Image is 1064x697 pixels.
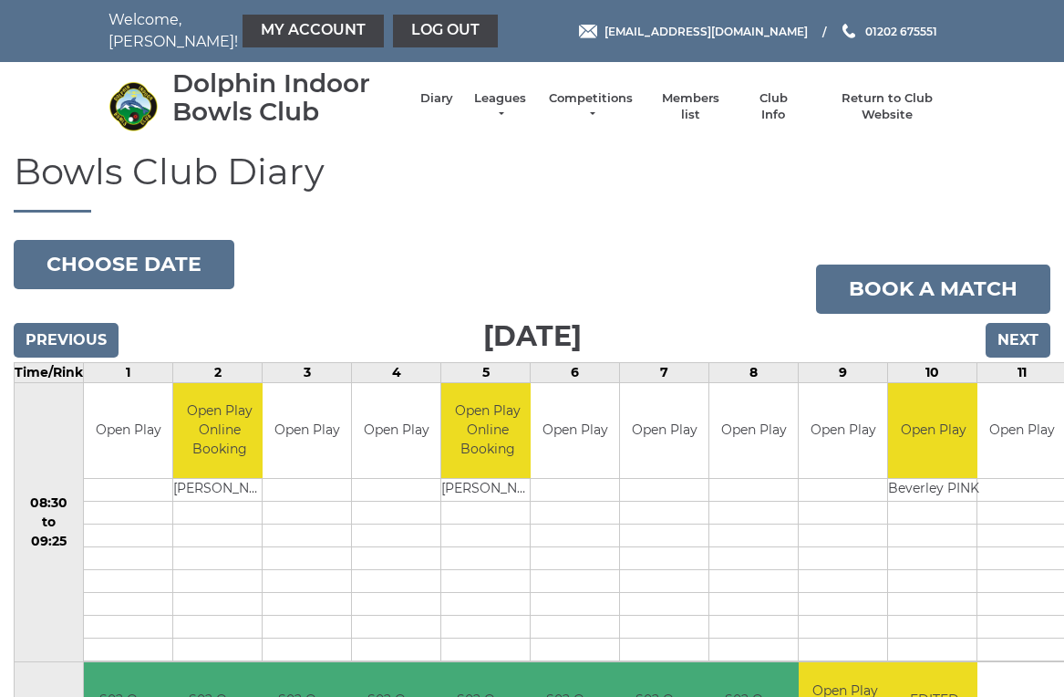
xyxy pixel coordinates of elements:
td: Open Play [799,383,887,479]
input: Next [986,323,1050,358]
img: Email [579,25,597,38]
td: 9 [799,362,888,382]
td: Open Play [888,383,979,479]
td: [PERSON_NAME] [173,479,265,502]
td: 5 [441,362,531,382]
td: 7 [620,362,709,382]
a: Email [EMAIL_ADDRESS][DOMAIN_NAME] [579,23,808,40]
td: Beverley PINK [888,479,979,502]
input: Previous [14,323,119,358]
td: Open Play [709,383,798,479]
td: 2 [173,362,263,382]
td: 3 [263,362,352,382]
td: Open Play [620,383,708,479]
td: 6 [531,362,620,382]
a: Diary [420,90,453,107]
td: 10 [888,362,977,382]
span: [EMAIL_ADDRESS][DOMAIN_NAME] [604,24,808,37]
nav: Welcome, [PERSON_NAME]! [108,9,446,53]
img: Dolphin Indoor Bowls Club [108,81,159,131]
a: Log out [393,15,498,47]
td: Open Play [263,383,351,479]
a: Competitions [547,90,635,123]
td: 4 [352,362,441,382]
a: Phone us 01202 675551 [840,23,937,40]
td: Open Play [531,383,619,479]
a: Return to Club Website [818,90,956,123]
a: My Account [243,15,384,47]
td: Time/Rink [15,362,84,382]
a: Book a match [816,265,1050,314]
div: Dolphin Indoor Bowls Club [172,69,402,126]
td: 8 [709,362,799,382]
a: Members list [653,90,728,123]
td: 1 [84,362,173,382]
button: Choose date [14,240,234,289]
td: Open Play Online Booking [173,383,265,479]
td: [PERSON_NAME] [441,479,533,502]
span: 01202 675551 [865,24,937,37]
h1: Bowls Club Diary [14,151,1050,213]
a: Leagues [471,90,529,123]
td: Open Play [84,383,172,479]
img: Phone us [842,24,855,38]
td: 08:30 to 09:25 [15,382,84,662]
td: Open Play [352,383,440,479]
a: Club Info [747,90,800,123]
td: Open Play Online Booking [441,383,533,479]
